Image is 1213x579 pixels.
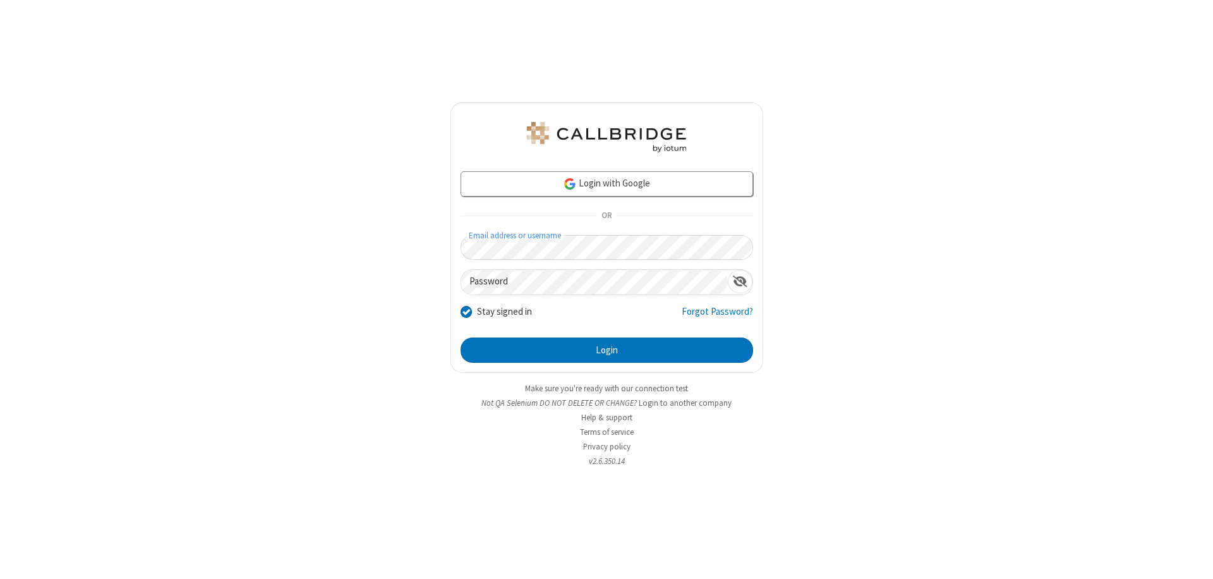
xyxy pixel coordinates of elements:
label: Stay signed in [477,305,532,319]
img: google-icon.png [563,177,577,191]
img: QA Selenium DO NOT DELETE OR CHANGE [524,122,689,152]
li: v2.6.350.14 [450,455,763,467]
a: Privacy policy [583,441,631,452]
a: Make sure you're ready with our connection test [525,383,688,394]
div: Show password [728,270,752,293]
a: Login with Google [461,171,753,197]
a: Terms of service [580,427,634,437]
a: Help & support [581,412,632,423]
li: Not QA Selenium DO NOT DELETE OR CHANGE? [450,397,763,409]
button: Login to another company [639,397,732,409]
input: Password [461,270,728,295]
input: Email address or username [461,235,753,260]
span: OR [596,207,617,225]
button: Login [461,338,753,363]
a: Forgot Password? [682,305,753,329]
